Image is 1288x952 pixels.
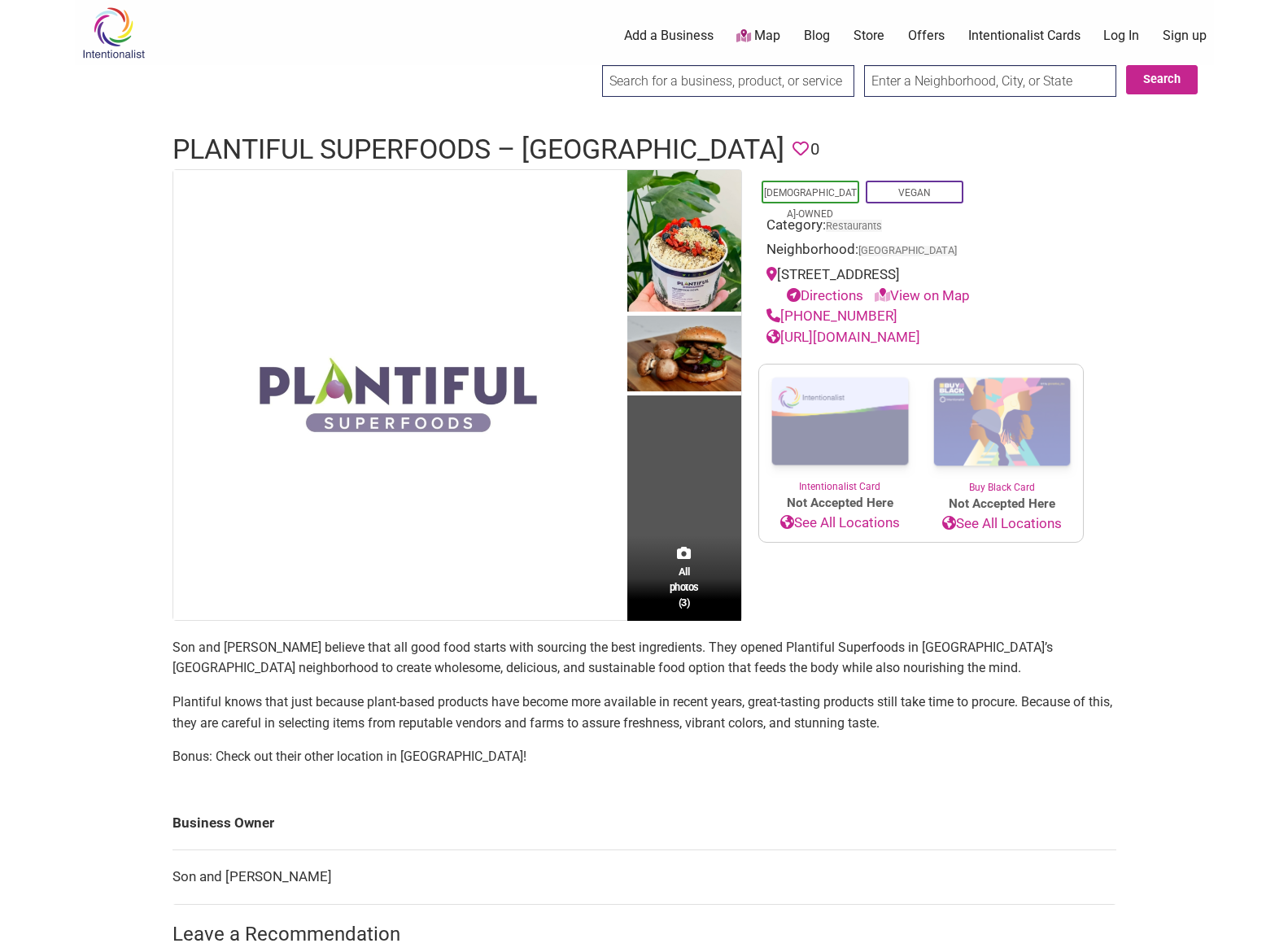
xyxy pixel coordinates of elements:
[172,921,1116,949] h3: Leave a Recommendation
[804,27,830,45] a: Blog
[766,308,897,324] a: [PHONE_NUMBER]
[854,27,884,45] a: Store
[921,365,1083,495] a: Buy Black Card
[792,137,809,162] span: You must be logged in to save favorites.
[172,692,1116,733] p: Plantiful knows that just because plant-based products have become more available in recent years...
[1163,27,1207,45] a: Sign up
[1103,27,1139,45] a: Log In
[627,170,741,317] img: Plantiful Superfoods
[602,65,854,97] input: Search for a business, product, or service
[766,215,1076,240] div: Category:
[787,287,863,304] a: Directions
[172,637,1116,679] p: Son and [PERSON_NAME] believe that all good food starts with sourcing the best ingredients. They ...
[968,27,1081,45] a: Intentionalist Cards
[736,27,780,46] a: Map
[921,495,1083,513] span: Not Accepted Here
[759,365,921,494] a: Intentionalist Card
[858,246,957,256] span: [GEOGRAPHIC_DATA]
[875,287,970,304] a: View on Map
[908,27,945,45] a: Offers
[764,187,857,220] a: [DEMOGRAPHIC_DATA]-Owned
[921,365,1083,480] img: Buy Black Card
[766,239,1076,264] div: Neighborhood:
[766,264,1076,306] div: [STREET_ADDRESS]
[759,494,921,513] span: Not Accepted Here
[898,187,931,199] a: Vegan
[624,27,714,45] a: Add a Business
[172,746,1116,767] p: Bonus: Check out their other location in [GEOGRAPHIC_DATA]!
[864,65,1116,97] input: Enter a Neighborhood, City, or State
[172,797,1116,850] td: Business Owner
[759,513,921,534] a: See All Locations
[921,513,1083,535] a: See All Locations
[627,316,741,395] img: Plantiful Superfoods
[173,170,623,620] img: Plantiful Superfoods
[172,850,1116,905] td: Son and [PERSON_NAME]
[1126,65,1198,94] button: Search
[759,365,921,479] img: Intentionalist Card
[826,220,882,232] a: Restaurants
[75,7,152,59] img: Intentionalist
[670,564,699,610] span: All photos (3)
[766,329,920,345] a: [URL][DOMAIN_NAME]
[810,137,819,162] span: 0
[172,130,784,169] h1: Plantiful Superfoods – [GEOGRAPHIC_DATA]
